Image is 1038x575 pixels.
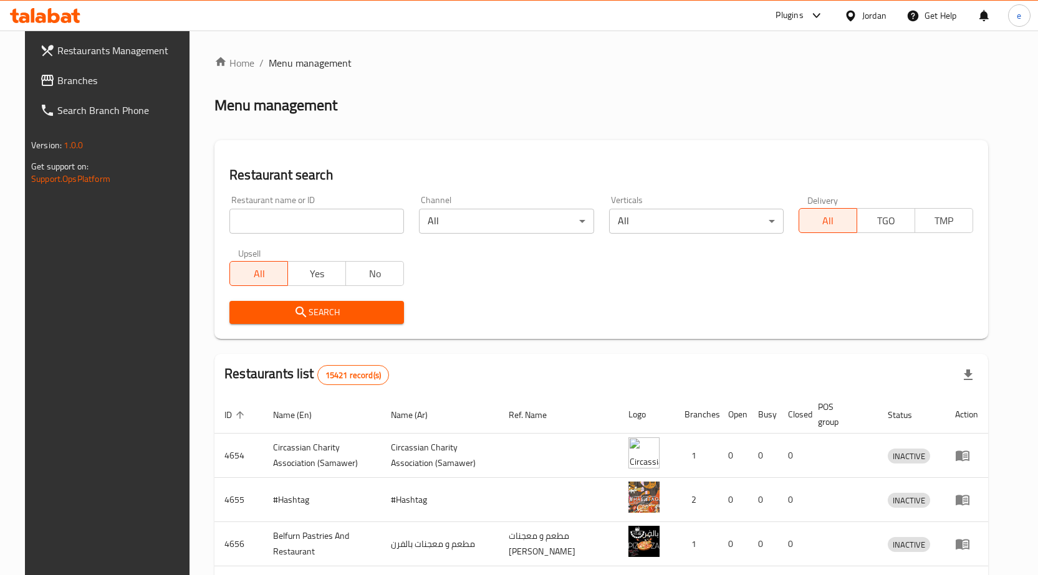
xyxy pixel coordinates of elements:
[955,448,978,463] div: Menu
[214,478,263,522] td: 4655
[718,434,748,478] td: 0
[269,55,352,70] span: Menu management
[30,95,198,125] a: Search Branch Phone
[675,522,718,566] td: 1
[778,478,808,522] td: 0
[263,522,381,566] td: Belfurn Pastries And Restaurant
[915,208,973,233] button: TMP
[628,482,660,513] img: #Hashtag
[888,449,930,463] span: INACTIVE
[345,261,404,286] button: No
[807,196,839,204] label: Delivery
[675,396,718,434] th: Branches
[224,364,389,385] h2: Restaurants list
[287,261,346,286] button: Yes
[675,434,718,478] td: 1
[259,55,264,70] li: /
[778,522,808,566] td: 0
[818,399,863,429] span: POS group
[229,301,404,324] button: Search
[945,396,988,434] th: Action
[224,407,248,422] span: ID
[888,493,930,508] span: INACTIVE
[1017,9,1021,22] span: e
[718,478,748,522] td: 0
[888,407,928,422] span: Status
[229,166,973,184] h2: Restaurant search
[778,396,808,434] th: Closed
[955,536,978,551] div: Menu
[955,492,978,507] div: Menu
[862,212,910,230] span: TGO
[238,249,261,257] label: Upsell
[618,396,675,434] th: Logo
[57,43,188,58] span: Restaurants Management
[30,36,198,65] a: Restaurants Management
[628,437,660,468] img: ​Circassian ​Charity ​Association​ (Samawer)
[57,103,188,118] span: Search Branch Phone
[509,407,563,422] span: Ref. Name
[263,478,381,522] td: #Hashtag
[804,212,852,230] span: All
[391,407,444,422] span: Name (Ar)
[799,208,857,233] button: All
[64,137,83,153] span: 1.0.0
[888,538,930,552] span: INACTIVE
[273,407,328,422] span: Name (En)
[263,434,381,478] td: ​Circassian ​Charity ​Association​ (Samawer)
[30,65,198,95] a: Branches
[953,360,983,390] div: Export file
[778,434,808,478] td: 0
[351,265,399,283] span: No
[920,212,968,230] span: TMP
[888,493,930,508] div: INACTIVE
[419,209,593,234] div: All
[214,95,337,115] h2: Menu management
[235,265,283,283] span: All
[31,171,110,187] a: Support.OpsPlatform
[214,55,254,70] a: Home
[748,522,778,566] td: 0
[381,434,499,478] td: ​Circassian ​Charity ​Association​ (Samawer)
[214,55,988,70] nav: breadcrumb
[718,522,748,566] td: 0
[317,365,389,385] div: Total records count
[748,478,778,522] td: 0
[214,434,263,478] td: 4654
[609,209,784,234] div: All
[628,526,660,557] img: Belfurn Pastries And Restaurant
[499,522,618,566] td: مطعم و معجنات [PERSON_NAME]
[862,9,887,22] div: Jordan
[293,265,341,283] span: Yes
[857,208,915,233] button: TGO
[675,478,718,522] td: 2
[239,305,394,320] span: Search
[888,537,930,552] div: INACTIVE
[776,8,803,23] div: Plugins
[31,137,62,153] span: Version:
[718,396,748,434] th: Open
[229,209,404,234] input: Search for restaurant name or ID..
[748,434,778,478] td: 0
[229,261,288,286] button: All
[748,396,778,434] th: Busy
[318,369,388,381] span: 15421 record(s)
[381,478,499,522] td: #Hashtag
[57,73,188,88] span: Branches
[381,522,499,566] td: مطعم و معجنات بالفرن
[31,158,89,174] span: Get support on:
[214,522,263,566] td: 4656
